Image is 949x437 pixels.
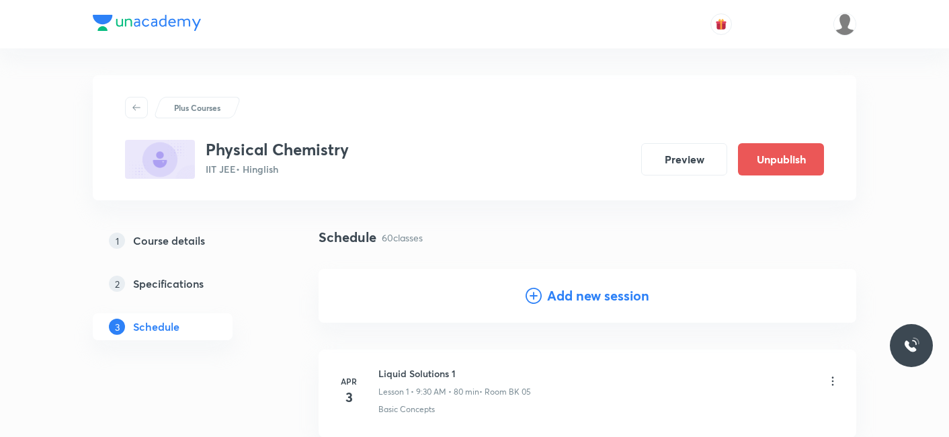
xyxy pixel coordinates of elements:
[378,386,479,398] p: Lesson 1 • 9:30 AM • 80 min
[378,403,435,415] p: Basic Concepts
[109,233,125,249] p: 1
[378,366,531,381] h6: Liquid Solutions 1
[125,140,195,179] img: F94CCAD0-1A66-4C13-9F32-BB3249DCD00B_plus.png
[206,140,349,159] h3: Physical Chemistry
[335,375,362,387] h6: Apr
[833,13,856,36] img: Mukesh Gupta
[93,270,276,297] a: 2Specifications
[174,102,220,114] p: Plus Courses
[133,276,204,292] h5: Specifications
[382,231,423,245] p: 60 classes
[335,387,362,407] h4: 3
[319,227,376,247] h4: Schedule
[206,162,349,176] p: IIT JEE • Hinglish
[133,319,179,335] h5: Schedule
[641,143,727,175] button: Preview
[710,13,732,35] button: avatar
[133,233,205,249] h5: Course details
[109,276,125,292] p: 2
[479,386,531,398] p: • Room BK 05
[903,337,919,354] img: ttu
[547,286,649,306] h4: Add new session
[109,319,125,335] p: 3
[715,18,727,30] img: avatar
[93,15,201,31] img: Company Logo
[93,227,276,254] a: 1Course details
[802,269,856,323] img: Add
[93,15,201,34] a: Company Logo
[738,143,824,175] button: Unpublish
